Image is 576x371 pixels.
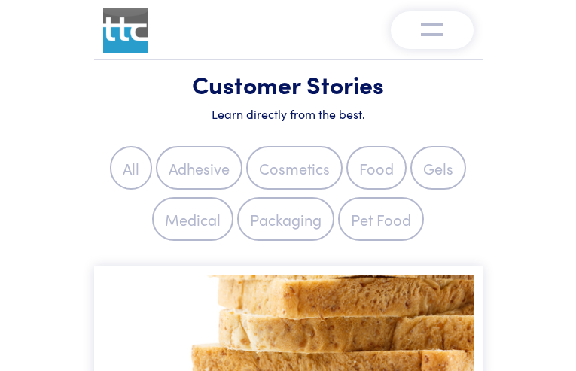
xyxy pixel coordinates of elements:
label: Packaging [237,197,334,241]
label: Pet Food [338,197,424,241]
label: All [110,146,152,190]
label: Adhesive [156,146,242,190]
h6: Learn directly from the best. [103,105,474,122]
img: menu-v1.0.png [421,19,443,37]
label: Cosmetics [246,146,343,190]
label: Medical [152,197,233,241]
img: ttc_logo_1x1_v1.0.png [103,8,148,53]
h1: Customer Stories [103,69,474,99]
button: Toggle navigation [391,11,474,49]
label: Food [346,146,407,190]
label: Gels [410,146,466,190]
